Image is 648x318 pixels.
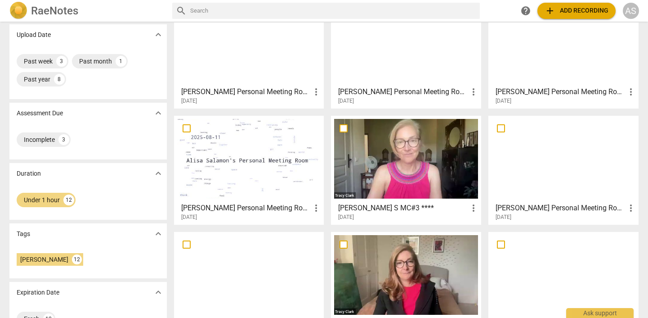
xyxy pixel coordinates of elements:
[152,106,165,120] button: Show more
[496,203,626,214] h3: Alisa Salamon's Personal Meeting Room
[153,108,164,118] span: expand_more
[153,29,164,40] span: expand_more
[17,288,59,297] p: Expiration Date
[492,3,635,104] a: [PERSON_NAME] Personal Meeting Room[DATE]
[152,286,165,299] button: Show more
[468,203,479,214] span: more_vert
[338,86,468,97] h3: Alisa Salamon's Personal Meeting Room
[181,97,197,105] span: [DATE]
[20,255,68,264] div: [PERSON_NAME]
[496,86,626,97] h3: Alisa Salamon's Personal Meeting Room
[152,28,165,41] button: Show more
[24,75,50,84] div: Past year
[496,214,511,221] span: [DATE]
[626,203,636,214] span: more_vert
[58,134,69,145] div: 3
[176,5,187,16] span: search
[338,214,354,221] span: [DATE]
[190,4,476,18] input: Search
[334,3,478,104] a: [PERSON_NAME] Personal Meeting Room[DATE]
[116,56,126,67] div: 1
[17,169,41,178] p: Duration
[153,168,164,179] span: expand_more
[24,195,60,204] div: Under 1 hour
[492,119,635,221] a: [PERSON_NAME] Personal Meeting Room[DATE]
[24,57,53,66] div: Past week
[24,135,55,144] div: Incomplete
[56,56,67,67] div: 3
[153,228,164,239] span: expand_more
[181,203,311,214] h3: Alisa Salamon's Personal Meeting Room
[177,3,321,104] a: [PERSON_NAME] Personal Meeting Room[DATE]
[537,3,616,19] button: Upload
[181,214,197,221] span: [DATE]
[79,57,112,66] div: Past month
[153,287,164,298] span: expand_more
[152,227,165,241] button: Show more
[566,308,634,318] div: Ask support
[623,3,639,19] button: AS
[17,30,51,40] p: Upload Date
[17,229,30,239] p: Tags
[496,97,511,105] span: [DATE]
[518,3,534,19] a: Help
[311,86,322,97] span: more_vert
[31,5,78,17] h2: RaeNotes
[63,195,74,205] div: 12
[545,5,608,16] span: Add recording
[545,5,555,16] span: add
[177,119,321,221] a: [PERSON_NAME] Personal Meeting Room[DATE]
[338,97,354,105] span: [DATE]
[334,119,478,221] a: [PERSON_NAME] S MC#3 ****[DATE]
[626,86,636,97] span: more_vert
[17,109,63,118] p: Assessment Due
[9,2,165,20] a: LogoRaeNotes
[311,203,322,214] span: more_vert
[9,2,27,20] img: Logo
[72,254,82,264] div: 12
[152,167,165,180] button: Show more
[54,74,65,85] div: 8
[181,86,311,97] h3: Alisa Salamon's Personal Meeting Room
[520,5,531,16] span: help
[468,86,479,97] span: more_vert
